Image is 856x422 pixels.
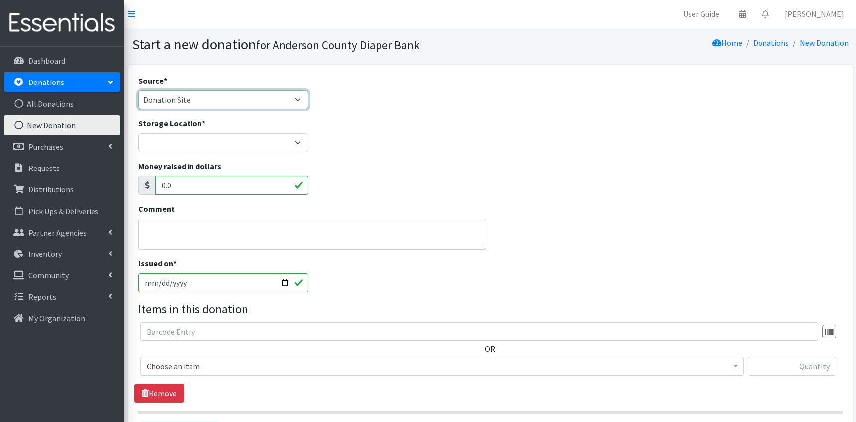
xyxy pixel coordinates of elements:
abbr: required [202,118,205,128]
a: Donations [753,38,789,48]
p: Purchases [28,142,63,152]
input: Quantity [748,357,836,376]
a: All Donations [4,94,120,114]
p: Community [28,270,69,280]
span: Choose an item [147,359,737,373]
label: Source [138,75,167,86]
a: User Guide [675,4,727,24]
a: Dashboard [4,51,120,71]
p: Partner Agencies [28,228,87,238]
a: New Donation [4,115,120,135]
a: Inventory [4,244,120,264]
span: Choose an item [140,357,744,376]
label: Storage Location [138,117,205,129]
a: Remove [134,384,184,403]
a: Pick Ups & Deliveries [4,201,120,221]
a: Reports [4,287,120,307]
label: Comment [138,203,175,215]
a: Purchases [4,137,120,157]
input: Barcode Entry [140,322,818,341]
label: Issued on [138,257,177,269]
a: Requests [4,158,120,178]
p: Inventory [28,249,62,259]
label: Money raised in dollars [138,160,221,172]
small: for Anderson County Diaper Bank [256,38,420,52]
a: Distributions [4,179,120,199]
h1: Start a new donation [132,36,487,53]
p: Reports [28,292,56,302]
label: OR [485,343,495,355]
a: Donations [4,72,120,92]
p: Dashboard [28,56,65,66]
p: Distributions [28,184,74,194]
a: Home [712,38,742,48]
p: My Organization [28,313,85,323]
a: Partner Agencies [4,223,120,243]
a: Community [4,265,120,285]
a: New Donation [800,38,849,48]
abbr: required [164,76,167,85]
p: Donations [28,77,64,87]
p: Requests [28,163,60,173]
legend: Items in this donation [138,300,843,318]
a: [PERSON_NAME] [777,4,852,24]
img: HumanEssentials [4,6,120,40]
p: Pick Ups & Deliveries [28,206,98,216]
a: My Organization [4,308,120,328]
abbr: required [173,258,177,268]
